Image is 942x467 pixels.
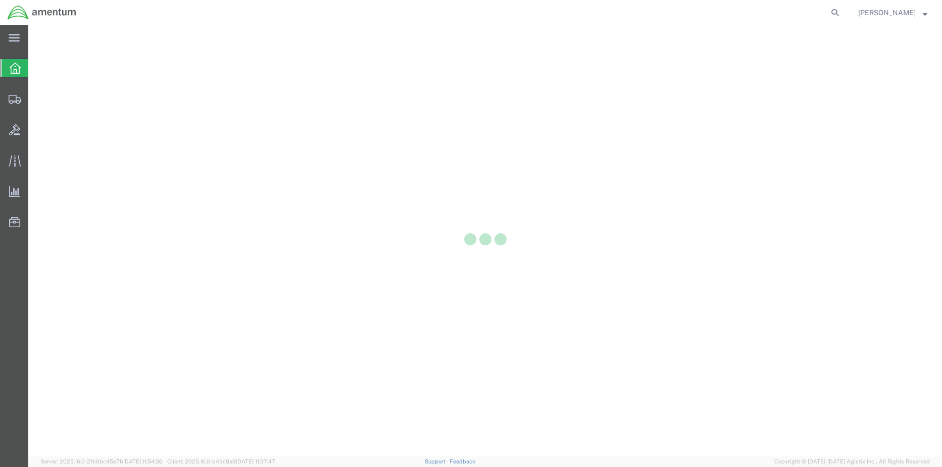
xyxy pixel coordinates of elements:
[167,458,275,464] span: Client: 2025.16.0-b4dc8a9
[7,5,77,20] img: logo
[236,458,275,464] span: [DATE] 11:37:47
[425,458,450,464] a: Support
[40,458,163,464] span: Server: 2025.16.0-21b0bc45e7b
[450,458,475,464] a: Feedback
[858,7,916,18] span: Rebecca Thorstenson
[774,457,930,466] span: Copyright © [DATE]-[DATE] Agistix Inc., All Rights Reserved
[858,7,928,19] button: [PERSON_NAME]
[123,458,163,464] span: [DATE] 11:54:36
